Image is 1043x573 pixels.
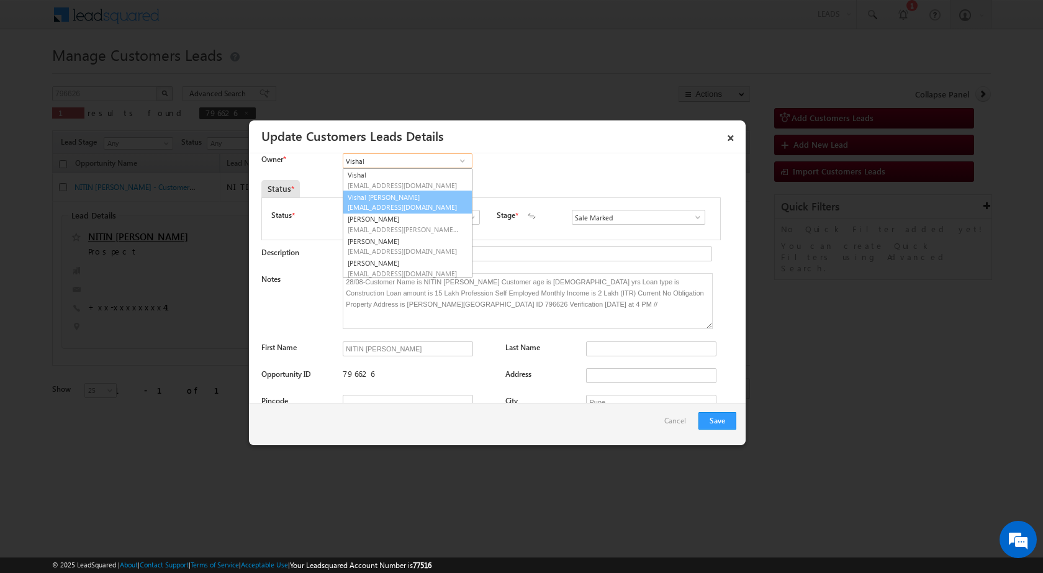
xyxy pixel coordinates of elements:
[348,181,459,190] span: [EMAIL_ADDRESS][DOMAIN_NAME]
[290,561,431,570] span: Your Leadsquared Account Number is
[343,169,472,191] a: Vishal
[413,561,431,570] span: 77516
[65,65,209,81] div: Chat with us now
[261,248,299,257] label: Description
[261,180,300,197] div: Status
[52,559,431,571] span: © 2025 LeadSquared | | | | |
[261,127,444,144] a: Update Customers Leads Details
[454,155,470,167] a: Show All Items
[343,235,472,258] a: [PERSON_NAME]
[120,561,138,569] a: About
[343,153,472,168] input: Type to Search
[191,561,239,569] a: Terms of Service
[271,210,292,221] label: Status
[348,225,459,234] span: [EMAIL_ADDRESS][PERSON_NAME][DOMAIN_NAME]
[664,412,692,436] a: Cancel
[343,257,472,279] a: [PERSON_NAME]
[261,343,297,352] label: First Name
[261,369,311,379] label: Opportunity ID
[505,343,540,352] label: Last Name
[343,191,472,214] a: Vishal [PERSON_NAME]
[261,274,281,284] label: Notes
[241,561,288,569] a: Acceptable Use
[343,368,493,386] div: 796626
[261,155,286,164] label: Owner
[204,6,233,36] div: Minimize live chat window
[348,202,459,212] span: [EMAIL_ADDRESS][DOMAIN_NAME]
[348,246,459,256] span: [EMAIL_ADDRESS][DOMAIN_NAME]
[687,211,702,223] a: Show All Items
[261,396,288,405] label: Pincode
[720,125,741,147] a: ×
[16,115,227,372] textarea: Type your message and hit 'Enter'
[698,412,736,430] button: Save
[169,382,225,399] em: Start Chat
[21,65,52,81] img: d_60004797649_company_0_60004797649
[572,210,705,225] input: Type to Search
[505,396,518,405] label: City
[461,211,477,223] a: Show All Items
[348,269,459,278] span: [EMAIL_ADDRESS][DOMAIN_NAME]
[343,213,472,235] a: [PERSON_NAME]
[140,561,189,569] a: Contact Support
[505,369,531,379] label: Address
[497,210,515,221] label: Stage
